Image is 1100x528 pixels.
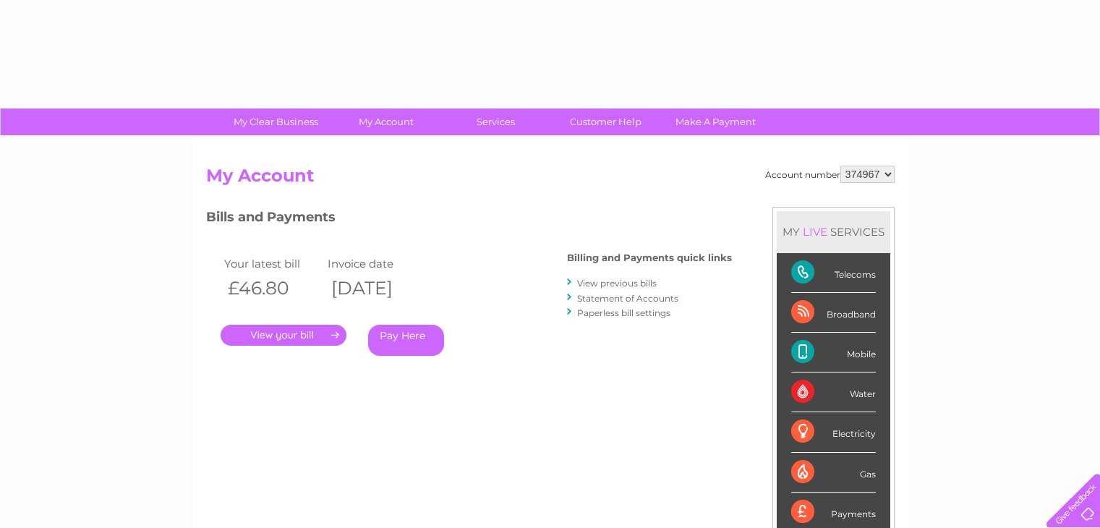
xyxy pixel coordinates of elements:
[791,412,876,452] div: Electricity
[216,108,336,135] a: My Clear Business
[326,108,445,135] a: My Account
[791,333,876,372] div: Mobile
[791,253,876,293] div: Telecoms
[791,372,876,412] div: Water
[577,293,678,304] a: Statement of Accounts
[656,108,775,135] a: Make A Payment
[791,453,876,493] div: Gas
[368,325,444,356] a: Pay Here
[791,293,876,333] div: Broadband
[546,108,665,135] a: Customer Help
[577,307,670,318] a: Paperless bill settings
[221,254,325,273] td: Your latest bill
[436,108,555,135] a: Services
[800,225,830,239] div: LIVE
[221,325,346,346] a: .
[206,166,895,193] h2: My Account
[324,254,428,273] td: Invoice date
[765,166,895,183] div: Account number
[206,207,732,232] h3: Bills and Payments
[567,252,732,263] h4: Billing and Payments quick links
[777,211,890,252] div: MY SERVICES
[221,273,325,303] th: £46.80
[577,278,657,289] a: View previous bills
[324,273,428,303] th: [DATE]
